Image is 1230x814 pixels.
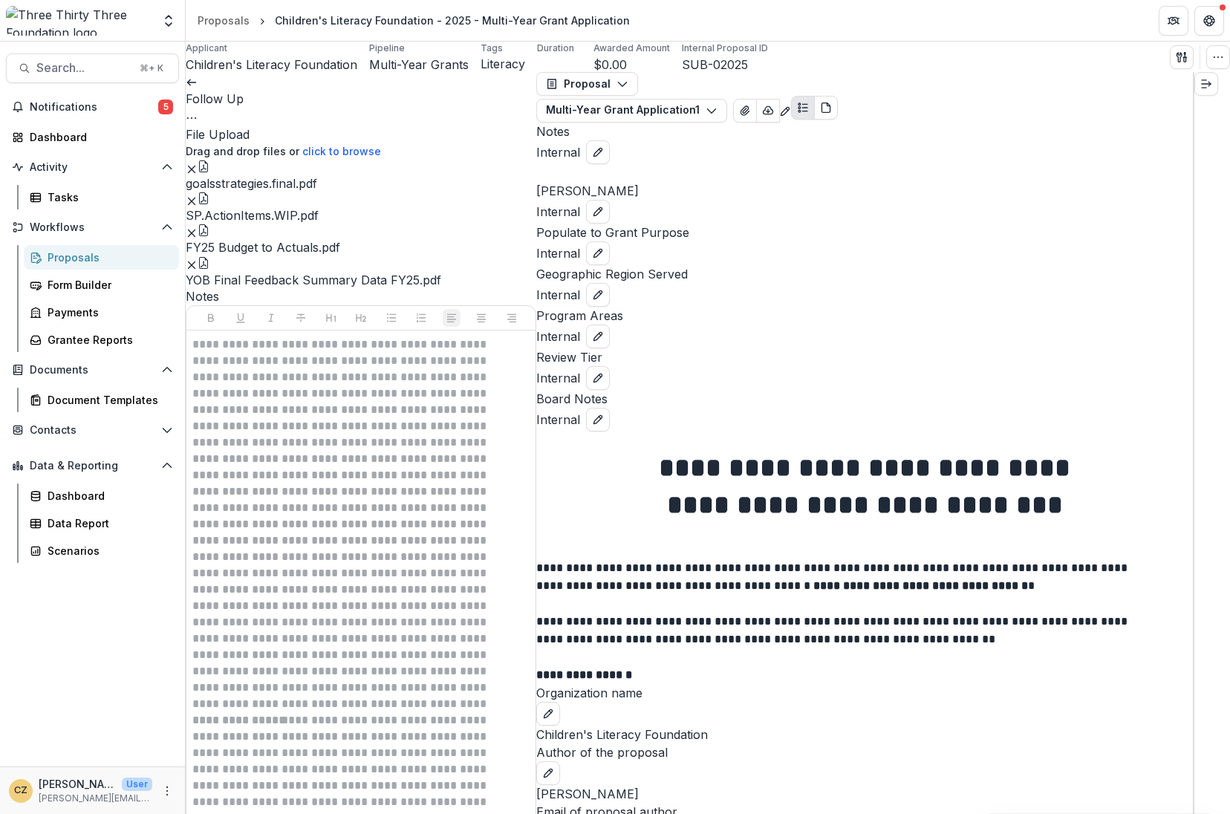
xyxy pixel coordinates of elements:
[536,411,580,429] span: Internal
[369,42,405,55] p: Pipeline
[30,424,155,437] span: Contacts
[192,10,636,31] nav: breadcrumb
[536,684,1193,702] p: Organization name
[39,792,152,805] p: [PERSON_NAME][EMAIL_ADDRESS][DOMAIN_NAME]
[30,129,167,145] div: Dashboard
[24,483,179,508] a: Dashboard
[39,776,116,792] p: [PERSON_NAME]
[586,140,610,164] button: edit
[48,305,167,320] div: Payments
[14,786,27,795] div: Christine Zachai
[586,325,610,348] button: edit
[186,56,357,74] a: Children's Literacy Foundation
[122,778,152,791] p: User
[24,245,179,270] a: Proposals
[481,57,525,71] span: Literacy
[352,309,370,327] button: Heading 2
[186,108,198,126] button: Options
[24,511,179,535] a: Data Report
[24,388,179,412] a: Document Templates
[586,200,610,224] button: edit
[536,244,580,262] span: Internal
[536,143,580,161] span: Internal
[232,309,250,327] button: Underline
[186,159,198,177] button: Remove File
[6,454,179,478] button: Open Data & Reporting
[6,215,179,239] button: Open Workflows
[186,191,198,209] button: Remove File
[472,309,490,327] button: Align Center
[262,309,280,327] button: Italicize
[48,189,167,205] div: Tasks
[733,99,757,123] button: View Attached Files
[192,10,256,31] a: Proposals
[30,221,155,234] span: Workflows
[536,761,560,785] button: edit
[48,392,167,408] div: Document Templates
[536,99,727,123] button: Multi-Year Grant Application1
[791,96,815,120] button: Plaintext view
[322,309,340,327] button: Heading 1
[536,123,1193,140] p: Notes
[24,538,179,563] a: Scenarios
[412,309,430,327] button: Ordered List
[6,6,152,36] img: Three Thirty Three Foundation logo
[158,782,176,800] button: More
[536,390,1193,408] p: Board Notes
[198,13,250,28] div: Proposals
[536,286,580,304] span: Internal
[36,61,131,75] span: Search...
[1194,72,1218,96] button: Expand right
[48,250,167,265] div: Proposals
[24,185,179,209] a: Tasks
[6,125,179,149] a: Dashboard
[481,42,503,55] p: Tags
[536,72,638,96] button: Proposal
[1159,6,1188,36] button: Partners
[6,155,179,179] button: Open Activity
[536,348,1193,366] p: Review Tier
[158,6,179,36] button: Open entity switcher
[1194,6,1224,36] button: Get Help
[536,265,1193,283] p: Geographic Region Served
[536,702,560,726] button: edit
[186,90,536,108] h3: Follow Up
[186,273,536,287] span: YOB Final Feedback Summary Data FY25.pdf
[137,60,166,76] div: ⌘ + K
[586,408,610,432] button: edit
[536,224,1193,241] p: Populate to Grant Purpose
[586,241,610,265] button: edit
[48,332,167,348] div: Grantee Reports
[6,95,179,119] button: Notifications5
[369,56,469,74] p: Multi-Year Grants
[586,283,610,307] button: edit
[536,743,1193,761] p: Author of the proposal
[202,309,220,327] button: Bold
[30,364,155,377] span: Documents
[536,369,580,387] span: Internal
[503,309,521,327] button: Align Right
[186,255,198,273] button: Remove File
[536,182,1193,200] p: [PERSON_NAME]
[383,309,400,327] button: Bullet List
[30,101,158,114] span: Notifications
[24,328,179,352] a: Grantee Reports
[48,277,167,293] div: Form Builder
[186,255,536,287] div: Remove FileYOB Final Feedback Summary Data FY25.pdf
[186,223,198,241] button: Remove File
[682,42,768,55] p: Internal Proposal ID
[186,159,536,191] div: Remove Filegoalsstrategies.final.pdf
[186,57,357,72] span: Children's Literacy Foundation
[536,203,580,221] span: Internal
[682,56,748,74] p: SUB-02025
[586,366,610,390] button: edit
[779,99,791,123] button: Edit as form
[30,460,155,472] span: Data & Reporting
[186,209,536,223] span: SP.ActionItems.WIP.pdf
[536,726,1193,743] p: Children's Literacy Foundation
[158,100,173,114] span: 5
[6,358,179,382] button: Open Documents
[186,126,536,143] p: File Upload
[186,42,227,55] p: Applicant
[593,42,670,55] p: Awarded Amount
